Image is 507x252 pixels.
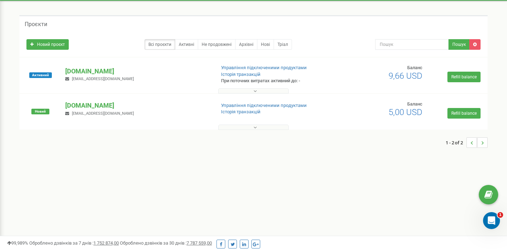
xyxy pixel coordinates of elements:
a: Історія транзакцій [221,109,261,114]
button: Завантажити вкладений файл [33,182,39,188]
span: 5,00 USD [389,107,422,117]
span: 9,66 USD [389,71,422,81]
button: go back [5,3,18,16]
img: Profile image for Oleksandr [20,4,31,15]
a: Новий проєкт [26,39,69,50]
a: Нові [257,39,274,50]
a: Архівні [235,39,257,50]
button: Головна [110,3,124,16]
p: При поточних витратах активний до: - [221,78,327,84]
span: Оброблено дзвінків за 7 днів : [29,240,119,246]
a: Refill balance [447,108,481,119]
u: 1 752 874,00 [93,240,119,246]
div: Закрити [124,3,136,16]
input: Пошук [375,39,449,50]
div: Мовна аналітика ШІ — це можливість краще розуміти клієнтів, виявляти ключові інсайти з розмов і п... [11,118,110,145]
span: 99,989% [7,240,28,246]
a: Управління підключеними продуктами [221,103,307,108]
p: [DOMAIN_NAME] [65,67,209,76]
h1: Oleksandr [34,4,62,9]
textarea: Ваше сообщение... [6,167,135,179]
u: 7 787 559,00 [187,240,212,246]
span: Оброблено дзвінків за 30 днів : [120,240,212,246]
span: 1 - 2 of 2 [446,137,466,148]
button: вибір GIF-файлів [22,182,28,188]
span: Баланс [407,101,422,107]
a: Історія транзакцій [221,72,261,77]
span: Баланс [407,65,422,70]
button: Вибір емодзі [11,182,17,188]
p: [DOMAIN_NAME] [65,101,209,110]
span: Активний [29,72,52,78]
span: [EMAIL_ADDRESS][DOMAIN_NAME] [72,111,134,116]
a: Не продовжені [198,39,236,50]
span: 1 [497,212,503,218]
button: Надіслати повідомлення… [121,179,132,191]
a: Управління підключеними продуктами [221,65,307,70]
button: Пошук [448,39,470,50]
nav: ... [446,130,488,155]
iframe: Intercom live chat [483,212,500,229]
div: Щоб ефективно запровадити AI-функціонал та отримати максимум користі, звертайся прямо зараз до на... [11,149,110,176]
span: Новий [31,109,49,114]
p: Был в сети 1 ч назад [34,9,85,16]
a: Активні [175,39,198,50]
a: Всі проєкти [145,39,175,50]
a: Тріал [274,39,292,50]
a: Refill balance [447,72,481,82]
h5: Проєкти [25,21,47,28]
span: [EMAIL_ADDRESS][DOMAIN_NAME] [72,77,134,81]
